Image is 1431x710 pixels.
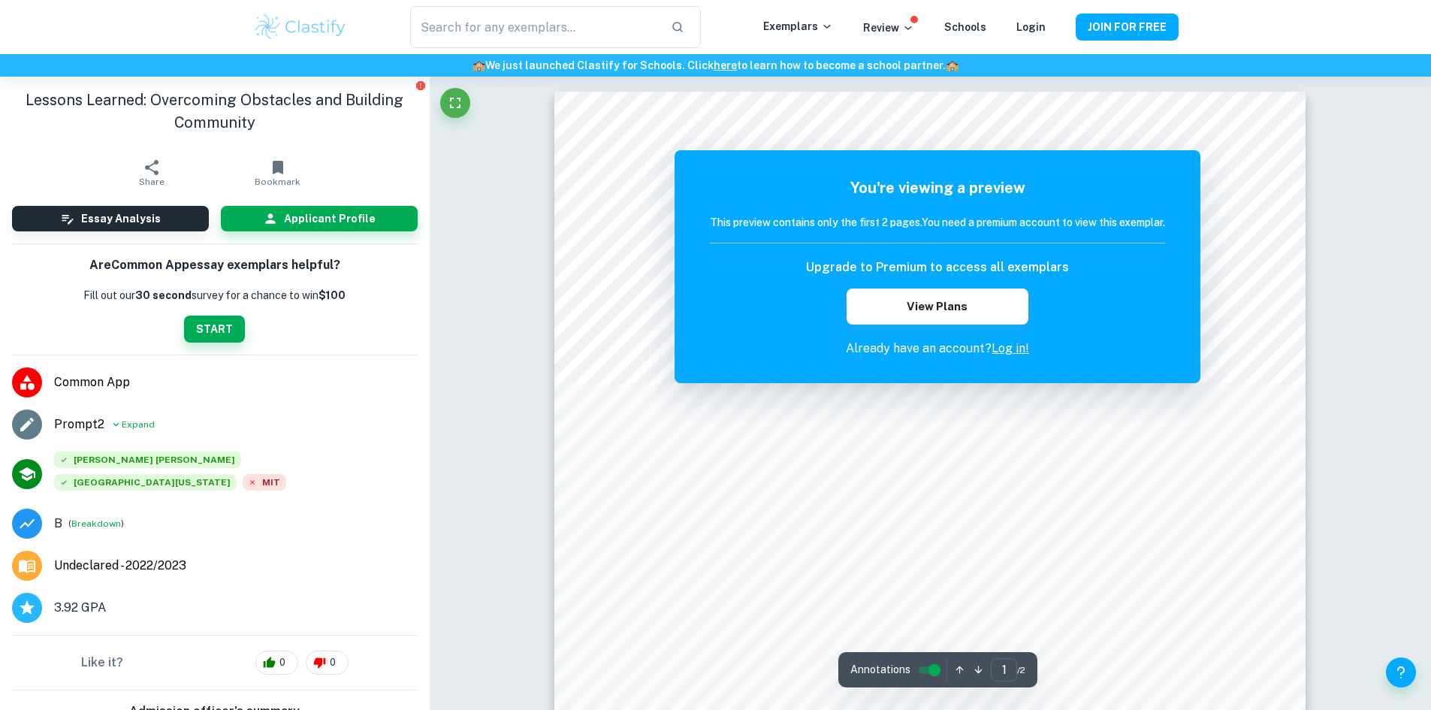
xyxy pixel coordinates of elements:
[243,474,286,497] div: Rejected: Massachusetts Institute of Technology
[54,599,106,617] span: 3.92 GPA
[83,287,346,304] p: Fill out our survey for a chance to win
[54,515,62,533] p: Grade
[946,59,959,71] span: 🏫
[284,210,376,227] h6: Applicant Profile
[12,89,418,134] h1: Lessons Learned: Overcoming Obstacles and Building Community
[243,474,286,491] span: MIT
[253,12,349,42] img: Clastify logo
[184,316,245,343] button: START
[710,177,1165,199] h5: You're viewing a preview
[322,655,344,670] span: 0
[54,373,418,391] span: Common App
[1076,14,1179,41] button: JOIN FOR FREE
[89,152,215,194] button: Share
[415,80,427,91] button: Report issue
[54,557,198,575] a: Major and Application Year
[850,662,910,678] span: Annotations
[714,59,737,71] a: here
[12,206,209,231] button: Essay Analysis
[110,415,155,434] button: Expand
[54,474,237,497] div: Accepted: University of Virginia
[215,152,341,194] button: Bookmark
[139,177,165,187] span: Share
[847,289,1028,325] button: View Plans
[472,59,485,71] span: 🏫
[54,452,241,468] span: [PERSON_NAME] [PERSON_NAME]
[944,21,986,33] a: Schools
[135,289,192,301] b: 30 second
[255,651,298,675] div: 0
[54,415,104,434] a: Prompt2
[54,452,241,474] div: Accepted: Johns Hopkins University
[763,18,833,35] p: Exemplars
[1016,21,1046,33] a: Login
[440,88,470,118] button: Fullscreen
[410,6,658,48] input: Search for any exemplars...
[1386,657,1416,687] button: Help and Feedback
[122,418,155,431] span: Expand
[1017,663,1025,677] span: / 2
[54,474,237,491] span: [GEOGRAPHIC_DATA][US_STATE]
[54,415,104,434] span: Prompt 2
[319,289,346,301] strong: $100
[71,517,121,530] button: Breakdown
[3,57,1428,74] h6: We just launched Clastify for Schools. Click to learn how to become a school partner.
[992,341,1029,355] a: Log in!
[54,557,186,575] span: Undeclared - 2022/2023
[863,20,914,36] p: Review
[81,210,161,227] h6: Essay Analysis
[89,256,340,275] h6: Are Common App essay exemplars helpful?
[806,258,1069,276] h6: Upgrade to Premium to access all exemplars
[81,654,123,672] h6: Like it?
[221,206,418,231] button: Applicant Profile
[710,214,1165,231] h6: This preview contains only the first 2 pages. You need a premium account to view this exemplar.
[255,177,300,187] span: Bookmark
[306,651,349,675] div: 0
[271,655,294,670] span: 0
[710,340,1165,358] p: Already have an account?
[68,516,124,530] span: ( )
